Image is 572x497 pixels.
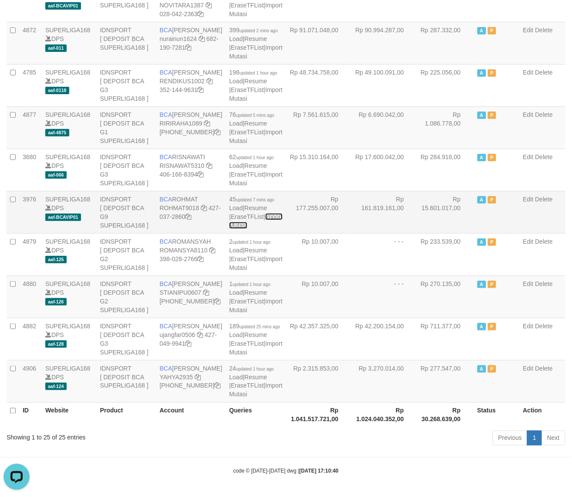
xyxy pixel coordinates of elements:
a: Edit [523,323,534,330]
span: | | | [229,280,282,313]
td: Rp 10.007,00 [286,233,352,276]
strong: [DATE] 17:10:40 [299,468,338,474]
th: Rp 1.041.517.721,00 [286,402,352,427]
th: Account [156,402,226,427]
span: Paused [488,69,497,77]
a: EraseTFList [231,255,264,262]
td: - - - [352,233,417,276]
span: BCA [159,69,172,76]
a: Import Mutasi [229,44,282,60]
td: 4882 [19,318,42,360]
td: DPS [42,149,97,191]
td: Rp 284.918,00 [417,149,474,191]
a: EraseTFList [231,382,264,389]
td: [PERSON_NAME] [PHONE_NUMBER] [156,276,226,318]
span: 45 [229,196,274,203]
a: ujangfar0506 [159,331,195,338]
a: Copy 4061668394 to clipboard [198,171,204,178]
a: Edit [523,27,534,34]
a: Import Mutasi [229,298,282,313]
a: NOVITARA1387 [159,2,204,9]
td: Rp 15.310.164,00 [286,149,352,191]
span: Paused [488,112,497,119]
td: Rp 49.100.091,00 [352,64,417,106]
a: Copy 4270372860 to clipboard [186,213,192,220]
span: aaf-4875 [45,129,69,136]
td: 4872 [19,22,42,64]
a: RISNAWAT5310 [159,162,204,169]
span: | | | [229,69,282,102]
a: YAHYA2935 [159,374,193,381]
td: DPS [42,22,97,64]
a: Resume [244,204,267,211]
td: IDNSPORT [ DEPOSIT BCA G2 SUPERLIGA168 ] [97,233,156,276]
td: DPS [42,318,97,360]
span: Paused [488,27,497,34]
a: Copy RISNAWAT5310 to clipboard [206,162,212,169]
span: aaf-011 [45,44,67,52]
a: Copy ROHMAT9018 to clipboard [201,204,207,211]
span: 198 [229,69,277,76]
td: 4877 [19,106,42,149]
span: 2 [229,238,271,245]
a: Load [229,331,243,338]
span: BCA [159,323,172,330]
a: Delete [535,238,553,245]
td: Rp 15.601.017,00 [417,191,474,233]
a: ROMANSYA8110 [159,247,207,254]
span: Active [477,196,486,204]
a: nurainun1624 [159,35,197,42]
a: Resume [244,162,267,169]
a: SUPERLIGA168 [45,27,91,34]
span: aaf-066 [45,171,67,179]
span: Paused [488,281,497,288]
span: aaf-124 [45,383,67,390]
a: Copy ROMANSYA8110 to clipboard [210,247,216,254]
a: Copy 3521449631 to clipboard [198,86,204,93]
a: Edit [523,238,534,245]
span: BCA [159,196,172,203]
span: updated 1 hour ago [240,71,278,75]
a: Load [229,35,243,42]
a: Import Mutasi [229,86,282,102]
span: updated 1 hour ago [236,367,274,371]
td: Rp 3.270.014,00 [352,360,417,402]
span: aaf-128 [45,340,67,348]
span: Paused [488,238,497,246]
a: Delete [535,111,553,118]
a: Import Mutasi [229,255,282,271]
td: IDNSPORT [ DEPOSIT BCA G1 SUPERLIGA168 ] [97,106,156,149]
th: ID [19,402,42,427]
a: SUPERLIGA168 [45,196,91,203]
span: aaf-BCAVIP01 [45,2,81,10]
td: Rp 233.539,00 [417,233,474,276]
td: Rp 711.377,00 [417,318,474,360]
a: Load [229,374,243,381]
a: SUPERLIGA168 [45,280,91,287]
a: Previous [493,431,528,446]
td: DPS [42,191,97,233]
a: Edit [523,196,534,203]
td: Rp 2.315.853,00 [286,360,352,402]
a: Copy RIRIRAHA1089 to clipboard [204,120,210,127]
a: SUPERLIGA168 [45,323,91,330]
td: [PERSON_NAME] 352-144-9631 [156,64,226,106]
a: Copy NOVITARA1387 to clipboard [206,2,212,9]
div: Showing 1 to 25 of 25 entries [7,430,232,442]
a: Copy RENDIKUS1002 to clipboard [206,78,213,85]
span: BCA [159,280,172,287]
span: aaf-BCAVIP01 [45,214,81,221]
a: Copy 0280422363 to clipboard [198,10,204,17]
a: Edit [523,153,534,160]
td: Rp 277.547,00 [417,360,474,402]
td: DPS [42,276,97,318]
td: IDNSPORT [ DEPOSIT BCA G3 SUPERLIGA168 ] [97,149,156,191]
td: DPS [42,360,97,402]
span: updated 1 hour ago [236,155,274,160]
span: updated 7 mins ago [236,197,274,202]
a: Load [229,162,243,169]
span: BCA [159,365,172,372]
span: Active [477,365,486,373]
a: Copy 3980282766 to clipboard [198,255,204,262]
a: Load [229,78,243,85]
